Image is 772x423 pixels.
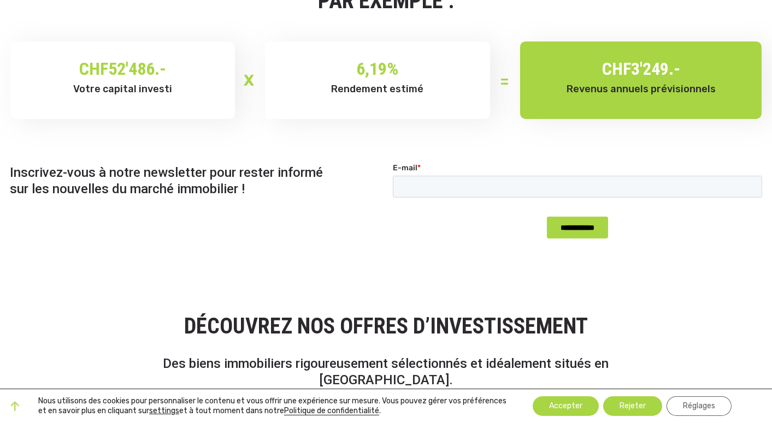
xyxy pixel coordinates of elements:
h2: CHF [537,58,746,81]
strong: DÉCOUVREZ NOS OFFRES D’INVESTISSEMENT [184,313,588,339]
span: Revenus annuels prévisionnels [567,83,716,95]
span: Rendement estimé [331,83,423,95]
h2: CHF [27,58,219,81]
h2: % [281,58,474,81]
button: Accepter [533,396,599,416]
a: Politique de confidentialité [284,406,379,415]
span: 52'486.- [108,58,166,79]
button: Réglages [667,396,732,416]
button: settings [149,406,179,416]
span: Des biens immobiliers rigoureusement sélectionnés et idéalement situés en [GEOGRAPHIC_DATA]. [163,356,609,388]
span: Votre capital investi [73,83,172,95]
span: Inscrivez-vous à notre newsletter pour rester informé sur les nouvelles du marché immobilier ! [10,165,323,196]
iframe: Form 0 [393,163,762,257]
span: 6,19 [356,58,387,79]
p: Nous utilisons des cookies pour personnaliser le contenu et vous offrir une expérience sur mesure... [38,396,508,416]
button: Rejeter [603,396,662,416]
span: 3'249.- [631,58,680,79]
